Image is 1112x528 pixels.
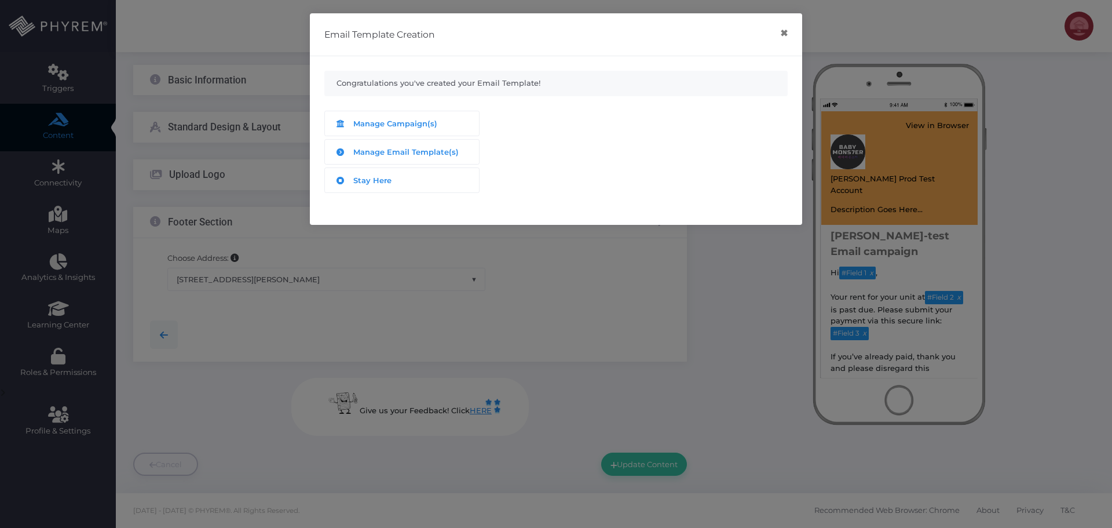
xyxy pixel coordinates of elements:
span: Manage Campaign(s) [353,119,437,128]
h5: Email Template Creation [324,28,435,41]
span: Manage Email Template(s) [353,147,459,156]
p: Congratulations you've created your Email Template! [324,71,788,96]
span: Stay Here [353,176,392,185]
a: Manage Campaign(s) [324,111,480,136]
a: Manage Email Template(s) [324,139,480,165]
a: Stay Here [324,167,480,193]
button: Close [773,20,795,46]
